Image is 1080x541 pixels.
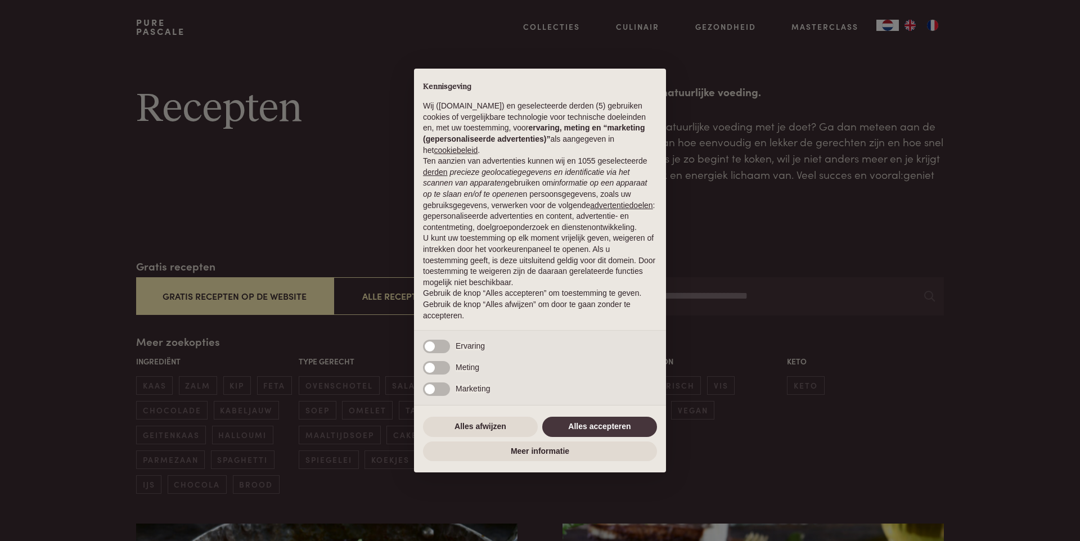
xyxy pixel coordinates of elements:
button: Alles afwijzen [423,417,538,437]
p: Wij ([DOMAIN_NAME]) en geselecteerde derden (5) gebruiken cookies of vergelijkbare technologie vo... [423,101,657,156]
span: Marketing [456,384,490,393]
span: Ervaring [456,341,485,350]
h2: Kennisgeving [423,82,657,92]
em: informatie op een apparaat op te slaan en/of te openen [423,178,647,199]
em: precieze geolocatiegegevens en identificatie via het scannen van apparaten [423,168,629,188]
p: U kunt uw toestemming op elk moment vrijelijk geven, weigeren of intrekken door het voorkeurenpan... [423,233,657,288]
button: advertentiedoelen [590,200,652,211]
button: derden [423,167,448,178]
strong: ervaring, meting en “marketing (gepersonaliseerde advertenties)” [423,123,645,143]
button: Alles accepteren [542,417,657,437]
p: Ten aanzien van advertenties kunnen wij en 1055 geselecteerde gebruiken om en persoonsgegevens, z... [423,156,657,233]
p: Gebruik de knop “Alles accepteren” om toestemming te geven. Gebruik de knop “Alles afwijzen” om d... [423,288,657,321]
button: Meer informatie [423,441,657,462]
span: Meting [456,363,479,372]
a: cookiebeleid [434,146,478,155]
